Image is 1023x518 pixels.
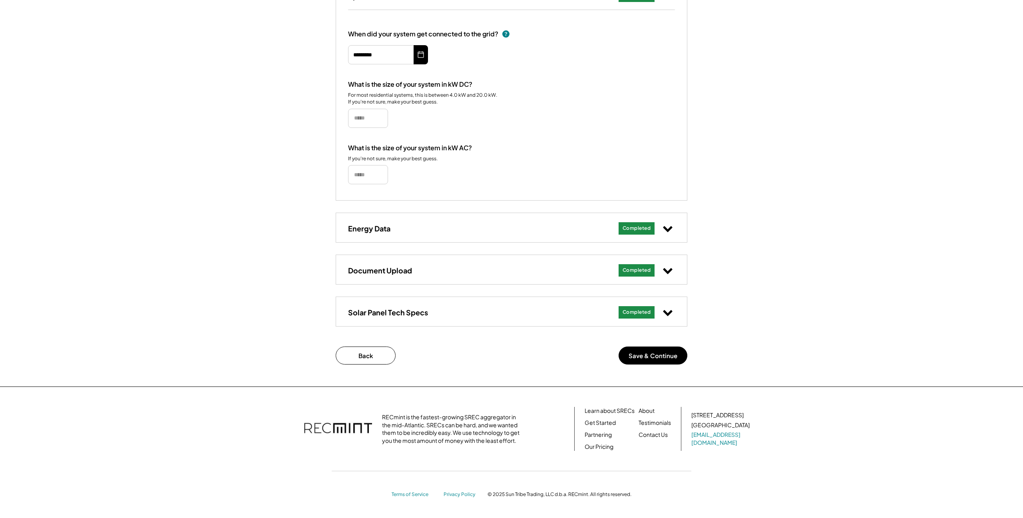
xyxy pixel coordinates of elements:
button: Save & Continue [619,347,687,365]
a: About [639,407,655,415]
a: Our Pricing [585,443,613,451]
a: [EMAIL_ADDRESS][DOMAIN_NAME] [691,431,751,446]
a: Testimonials [639,419,671,427]
div: RECmint is the fastest-growing SREC aggregator in the mid-Atlantic. SRECs can be hard, and we wan... [382,413,524,444]
a: Get Started [585,419,616,427]
div: Completed [623,309,651,316]
div: Completed [623,267,651,274]
img: recmint-logotype%403x.png [304,415,372,443]
a: Learn about SRECs [585,407,635,415]
a: Partnering [585,431,612,439]
div: If you're not sure, make your best guess. [348,155,438,162]
div: Completed [623,225,651,232]
div: [STREET_ADDRESS] [691,411,744,419]
h3: Solar Panel Tech Specs [348,308,428,317]
a: Contact Us [639,431,668,439]
div: What is the size of your system in kW AC? [348,144,472,152]
div: When did your system get connected to the grid? [348,30,498,38]
div: [GEOGRAPHIC_DATA] [691,421,750,429]
h3: Energy Data [348,224,390,233]
a: Terms of Service [392,491,436,498]
button: Back [336,347,396,365]
a: Privacy Policy [444,491,480,498]
h3: Document Upload [348,266,412,275]
div: For most residential systems, this is between 4.0 kW and 20.0 kW. If you're not sure, make your b... [348,92,498,106]
div: © 2025 Sun Tribe Trading, LLC d.b.a. RECmint. All rights reserved. [488,491,631,498]
div: What is the size of your system in kW DC? [348,80,472,89]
